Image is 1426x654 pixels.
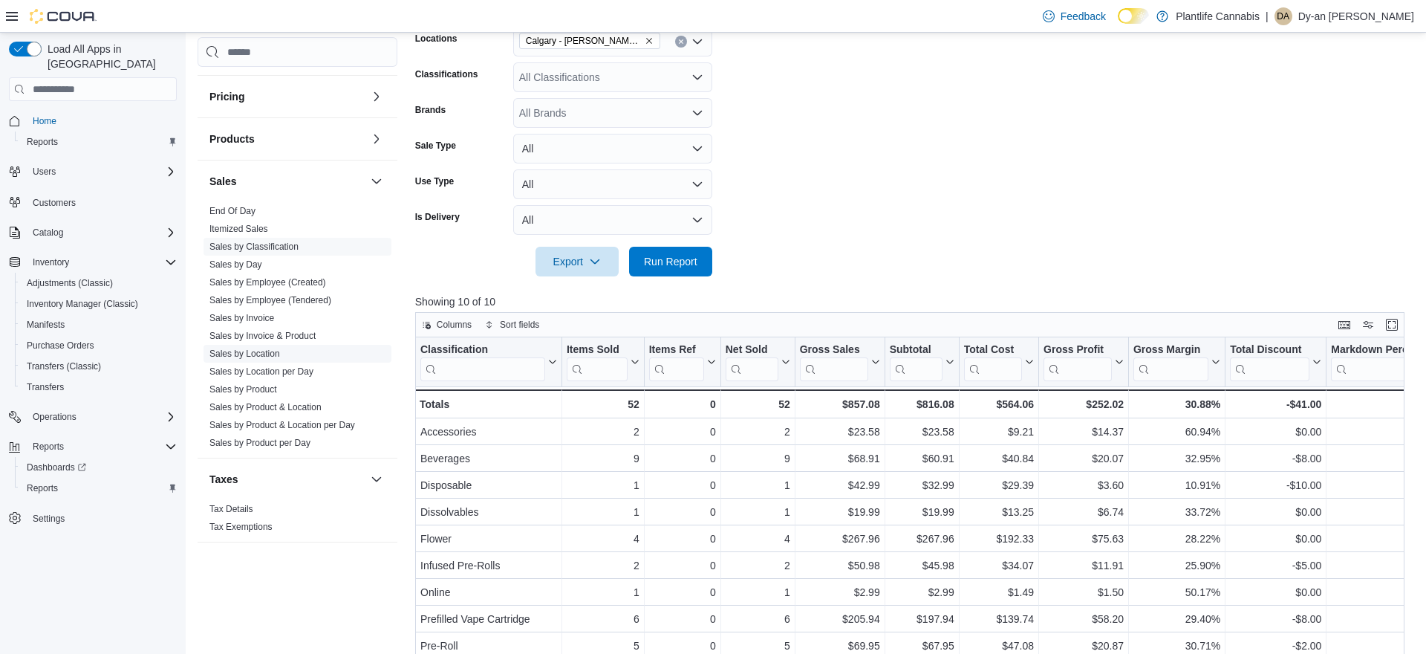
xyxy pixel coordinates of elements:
[21,459,177,476] span: Dashboards
[27,340,94,352] span: Purchase Orders
[209,205,255,217] span: End Of Day
[513,205,712,235] button: All
[1230,343,1309,357] div: Total Discount
[567,503,639,521] div: 1
[415,140,456,152] label: Sale Type
[209,349,280,359] a: Sales by Location
[889,503,954,521] div: $19.99
[27,253,177,271] span: Inventory
[209,438,310,448] a: Sales by Product per Day
[1230,343,1309,381] div: Total Discount
[479,316,545,334] button: Sort fields
[1230,476,1321,494] div: -$10.00
[42,42,177,71] span: Load All Apps in [GEOGRAPHIC_DATA]
[415,68,478,80] label: Classifications
[420,343,545,381] div: Classification
[1044,503,1124,521] div: $6.74
[209,419,355,431] span: Sales by Product & Location per Day
[209,313,274,323] a: Sales by Invoice
[209,224,268,234] a: Itemized Sales
[21,316,71,334] a: Manifests
[649,557,716,574] div: 0
[963,343,1021,381] div: Total Cost
[15,457,183,478] a: Dashboards
[649,423,716,441] div: 0
[27,163,177,181] span: Users
[27,277,113,289] span: Adjustments (Classic)
[1133,503,1220,521] div: 33.72%
[649,343,704,357] div: Items Ref
[15,314,183,335] button: Manifests
[27,438,177,456] span: Reports
[1133,343,1220,381] button: Gross Margin
[3,252,183,273] button: Inventory
[368,130,385,148] button: Products
[1230,450,1321,467] div: -$8.00
[963,530,1033,548] div: $192.33
[3,222,183,243] button: Catalog
[21,337,100,354] a: Purchase Orders
[21,459,92,476] a: Dashboards
[1274,7,1292,25] div: Dy-an Crisostomo
[726,423,790,441] div: 2
[691,71,703,83] button: Open list of options
[963,476,1033,494] div: $29.39
[33,115,56,127] span: Home
[27,381,64,393] span: Transfers
[1044,557,1124,574] div: $11.91
[209,174,237,189] h3: Sales
[1230,530,1321,548] div: $0.00
[889,343,942,357] div: Subtotal
[209,132,255,146] h3: Products
[513,134,712,163] button: All
[889,557,954,574] div: $45.98
[889,423,954,441] div: $23.58
[649,343,704,381] div: Items Ref
[209,277,326,288] a: Sales by Employee (Created)
[209,89,365,104] button: Pricing
[526,33,642,48] span: Calgary - [PERSON_NAME] Regional
[567,557,639,574] div: 2
[209,401,322,413] span: Sales by Product & Location
[21,337,177,354] span: Purchase Orders
[15,294,183,314] button: Inventory Manager (Classic)
[649,450,716,467] div: 0
[33,256,69,268] span: Inventory
[519,33,660,49] span: Calgary - Shepard Regional
[1133,423,1220,441] div: 60.94%
[415,104,446,116] label: Brands
[198,500,397,542] div: Taxes
[726,450,790,467] div: 9
[209,402,322,412] a: Sales by Product & Location
[1044,395,1124,413] div: $252.02
[3,191,183,213] button: Customers
[691,36,703,48] button: Open list of options
[1230,503,1321,521] div: $0.00
[567,476,639,494] div: 1
[368,470,385,488] button: Taxes
[27,136,58,148] span: Reports
[800,503,880,521] div: $19.99
[209,521,273,533] span: Tax Exemptions
[21,378,177,396] span: Transfers
[368,88,385,106] button: Pricing
[209,241,299,253] span: Sales by Classification
[420,583,557,601] div: Online
[3,110,183,132] button: Home
[21,133,177,151] span: Reports
[800,423,880,441] div: $23.58
[1133,557,1220,574] div: 25.90%
[27,438,70,456] button: Reports
[544,247,610,276] span: Export
[649,610,716,628] div: 0
[21,133,64,151] a: Reports
[567,343,628,381] div: Items Sold
[963,583,1033,601] div: $1.49
[1230,395,1321,413] div: -$41.00
[33,513,65,525] span: Settings
[368,172,385,190] button: Sales
[1044,343,1112,357] div: Gross Profit
[209,242,299,252] a: Sales by Classification
[567,343,639,381] button: Items Sold
[209,294,331,306] span: Sales by Employee (Tendered)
